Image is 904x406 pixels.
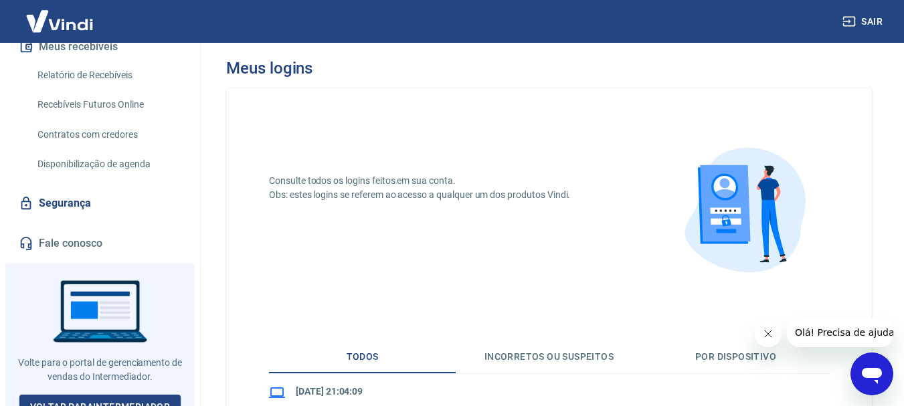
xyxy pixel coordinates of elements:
[787,318,893,347] iframe: Mensagem da empresa
[16,229,184,258] a: Fale conosco
[32,62,184,89] a: Relatório de Recebíveis
[32,91,184,118] a: Recebíveis Futuros Online
[16,1,103,41] img: Vindi
[16,189,184,218] a: Segurança
[8,9,112,20] span: Olá! Precisa de ajuda?
[840,9,888,34] button: Sair
[226,59,312,78] h3: Meus logins
[32,121,184,148] a: Contratos com credores
[269,174,570,202] p: Consulte todos os logins feitos em sua conta. Obs: estes logins se referem ao acesso a qualquer u...
[850,352,893,395] iframe: Botão para abrir a janela de mensagens
[32,150,184,178] a: Disponibilização de agenda
[456,341,642,373] button: Incorretos ou suspeitos
[16,32,184,62] button: Meus recebíveis
[755,320,782,347] iframe: Fechar mensagem
[296,385,478,399] p: [DATE] 21:04:09
[642,341,829,373] button: Por dispositivo
[269,341,456,373] button: Todos
[662,131,829,298] img: logins.cdfbea16a7fea1d4e4a2.png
